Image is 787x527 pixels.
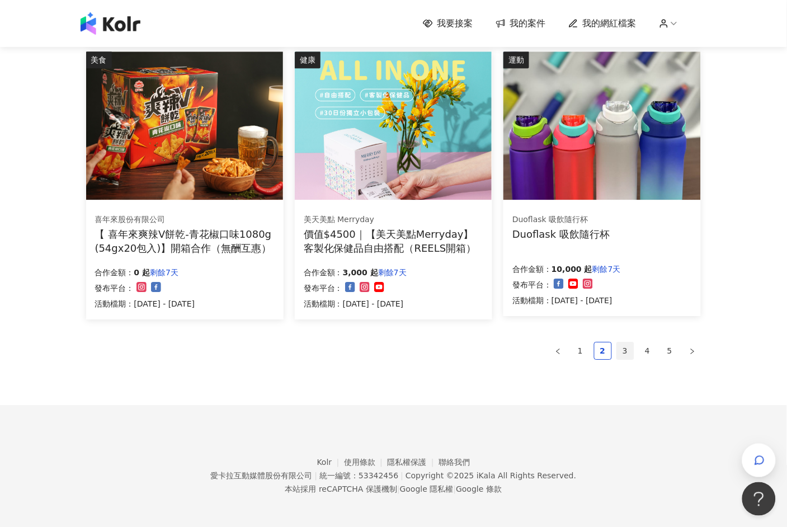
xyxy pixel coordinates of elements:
[503,51,529,68] div: 運動
[572,342,589,359] a: 1
[95,297,195,310] p: 活動檔期：[DATE] - [DATE]
[552,262,592,276] p: 10,000 起
[662,342,678,359] a: 5
[684,342,701,360] button: right
[639,342,657,360] li: 4
[86,51,112,68] div: 美食
[95,266,134,279] p: 合作金額：
[439,458,470,467] a: 聯絡我們
[456,484,502,493] a: Google 條款
[304,266,343,279] p: 合作金額：
[95,227,275,255] div: 【 喜年來爽辣V餅乾-青花椒口味1080g (54gx20包入)】開箱合作（無酬互惠）
[689,348,696,355] span: right
[437,17,473,30] span: 我要接案
[510,17,546,30] span: 我的案件
[134,266,150,279] p: 0 起
[150,266,178,279] p: 剩餘7天
[617,342,634,359] a: 3
[81,12,140,35] img: logo
[616,342,634,360] li: 3
[95,281,134,295] p: 發布平台：
[344,458,388,467] a: 使用條款
[86,51,283,200] img: 喜年來爽辣V餅乾-青花椒口味1080g (54gx20包入)
[568,17,637,30] a: 我的網紅檔案
[684,342,701,360] li: Next Page
[477,471,496,480] a: iKala
[423,17,473,30] a: 我要接案
[512,227,610,241] div: Duoflask 吸飲隨行杯
[583,17,637,30] span: 我的網紅檔案
[95,214,274,225] div: 喜年來股份有限公司
[512,262,552,276] p: 合作金額：
[397,484,400,493] span: |
[496,17,546,30] a: 我的案件
[742,482,776,516] iframe: Help Scout Beacon - Open
[406,471,576,480] div: Copyright © 2025 All Rights Reserved.
[295,51,321,68] div: 健康
[304,227,483,255] div: 價值$4500｜【美天美點Merryday】客製化保健品自由搭配（REELS開箱）
[343,266,378,279] p: 3,000 起
[549,342,567,360] button: left
[314,471,317,480] span: |
[400,471,403,480] span: |
[210,471,312,480] div: 愛卡拉互動媒體股份有限公司
[304,281,343,295] p: 發布平台：
[454,484,456,493] span: |
[319,471,398,480] div: 統一編號：53342456
[595,342,611,359] a: 2
[639,342,656,359] a: 4
[592,262,621,276] p: 剩餘7天
[594,342,612,360] li: 2
[400,484,454,493] a: Google 隱私權
[572,342,590,360] li: 1
[512,214,610,225] div: Duoflask 吸飲隨行杯
[503,51,700,200] img: Duoflask 吸飲隨行杯
[512,278,552,291] p: 發布平台：
[295,51,492,200] img: 客製化保健食品
[661,342,679,360] li: 5
[549,342,567,360] li: Previous Page
[285,482,502,496] span: 本站採用 reCAPTCHA 保護機制
[317,458,344,467] a: Kolr
[512,294,621,307] p: 活動檔期：[DATE] - [DATE]
[388,458,439,467] a: 隱私權保護
[304,297,407,310] p: 活動檔期：[DATE] - [DATE]
[304,214,483,225] div: 美天美點 Merryday
[555,348,562,355] span: left
[378,266,407,279] p: 剩餘7天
